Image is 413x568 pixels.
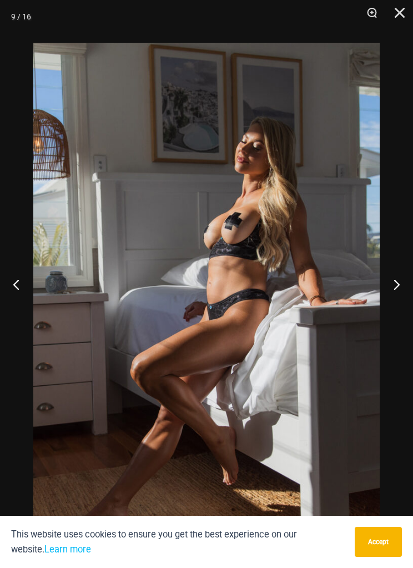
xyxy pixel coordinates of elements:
[33,43,380,562] img: Nights Fall Silver Leopard 1036 Bra 6046 Thong 06
[371,257,413,312] button: Next
[11,527,346,557] p: This website uses cookies to ensure you get the best experience on our website.
[355,527,402,557] button: Accept
[11,8,31,25] div: 9 / 16
[44,544,91,555] a: Learn more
